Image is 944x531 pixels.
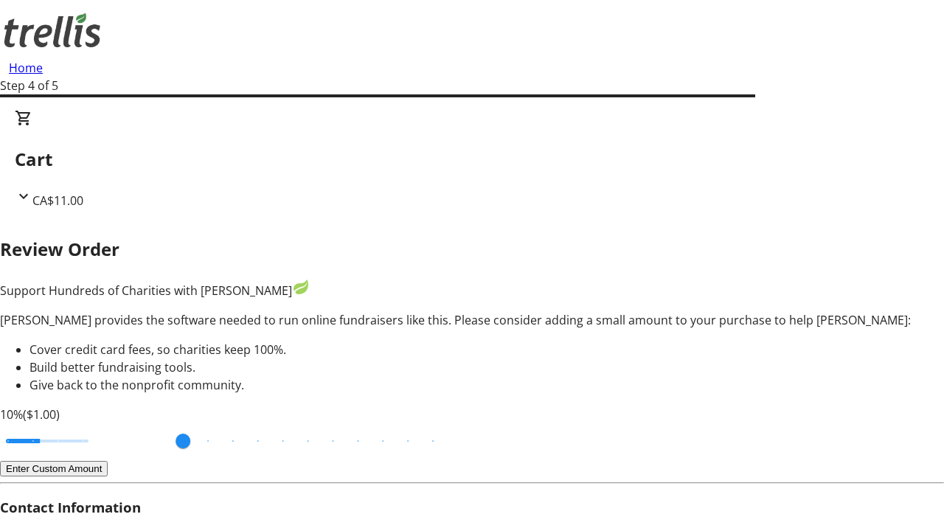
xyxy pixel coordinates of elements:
li: Build better fundraising tools. [29,358,944,376]
h2: Cart [15,146,929,173]
span: CA$11.00 [32,192,83,209]
div: CartCA$11.00 [15,109,929,209]
li: Cover credit card fees, so charities keep 100%. [29,341,944,358]
li: Give back to the nonprofit community. [29,376,944,394]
